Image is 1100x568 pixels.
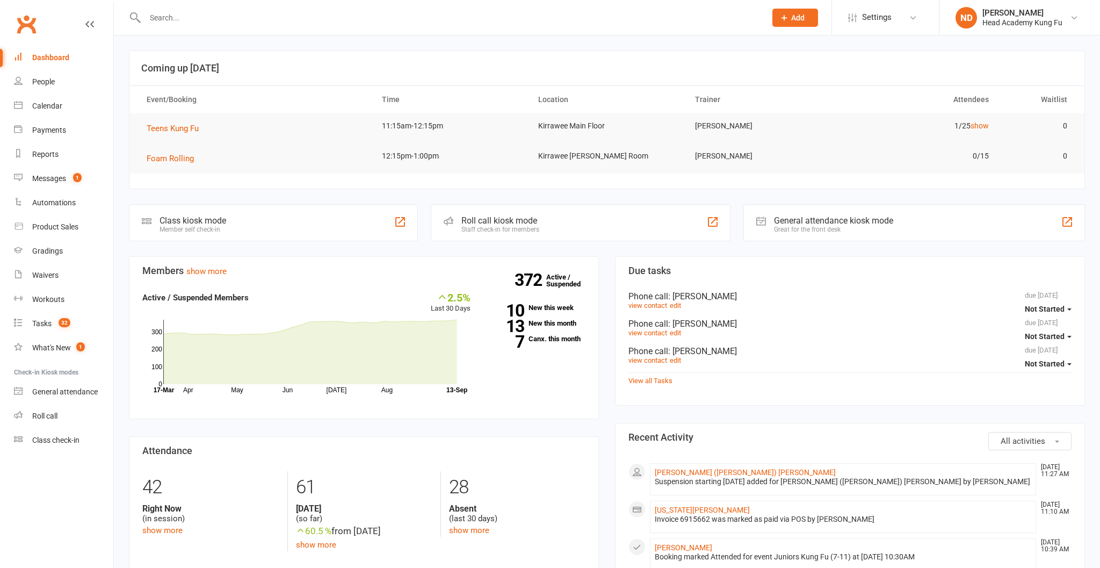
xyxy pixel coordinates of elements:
[14,118,113,142] a: Payments
[655,468,836,477] a: [PERSON_NAME] ([PERSON_NAME]) [PERSON_NAME]
[296,524,432,538] div: from [DATE]
[147,122,206,135] button: Teens Kung Fu
[998,143,1077,169] td: 0
[32,343,71,352] div: What's New
[186,267,227,276] a: show more
[14,239,113,263] a: Gradings
[685,86,842,113] th: Trainer
[296,504,432,524] div: (so far)
[1025,354,1072,373] button: Not Started
[431,291,471,314] div: Last 30 Days
[73,173,82,182] span: 1
[32,319,52,328] div: Tasks
[160,226,226,233] div: Member self check-in
[862,5,892,30] span: Settings
[296,540,336,550] a: show more
[842,143,998,169] td: 0/15
[670,301,681,310] a: edit
[1036,501,1071,515] time: [DATE] 11:10 AM
[515,272,546,288] strong: 372
[461,226,539,233] div: Staff check-in for members
[449,504,585,514] strong: Absent
[32,412,57,420] div: Roll call
[449,526,489,535] a: show more
[487,334,524,350] strong: 7
[1025,299,1072,319] button: Not Started
[628,329,667,337] a: view contact
[1025,332,1065,341] span: Not Started
[14,167,113,191] a: Messages 1
[628,432,1072,443] h3: Recent Activity
[487,304,585,311] a: 10New this week
[32,271,59,279] div: Waivers
[1036,539,1071,553] time: [DATE] 10:39 AM
[32,150,59,159] div: Reports
[655,506,750,514] a: [US_STATE][PERSON_NAME]
[14,142,113,167] a: Reports
[655,552,1031,562] div: Booking marked Attended for event Juniors Kung Fu (7-11) at [DATE] 10:30AM
[142,471,279,504] div: 42
[142,526,183,535] a: show more
[774,226,893,233] div: Great for the front desk
[774,215,893,226] div: General attendance kiosk mode
[32,387,98,396] div: General attendance
[546,265,594,296] a: 372Active / Suspended
[487,303,524,319] strong: 10
[32,222,78,231] div: Product Sales
[76,342,85,351] span: 1
[655,477,1031,486] div: Suspension starting [DATE] added for [PERSON_NAME] ([PERSON_NAME]) [PERSON_NAME] by [PERSON_NAME]
[372,143,529,169] td: 12:15pm-1:00pm
[142,293,249,303] strong: Active / Suspended Members
[14,428,113,452] a: Class kiosk mode
[32,247,63,255] div: Gradings
[772,9,818,27] button: Add
[147,124,199,133] span: Teens Kung Fu
[449,471,585,504] div: 28
[147,152,201,165] button: Foam Rolling
[59,318,70,327] span: 32
[628,346,1072,356] div: Phone call
[791,13,805,22] span: Add
[14,70,113,94] a: People
[529,143,685,169] td: Kirrawee [PERSON_NAME] Room
[670,356,681,364] a: edit
[842,113,998,139] td: 1/25
[142,265,585,276] h3: Members
[14,94,113,118] a: Calendar
[529,113,685,139] td: Kirrawee Main Floor
[529,86,685,113] th: Location
[461,215,539,226] div: Roll call kiosk mode
[971,121,989,130] a: show
[296,526,331,536] span: 60.5 %
[998,86,1077,113] th: Waitlist
[668,291,737,301] span: : [PERSON_NAME]
[14,336,113,360] a: What's New1
[14,46,113,70] a: Dashboard
[14,404,113,428] a: Roll call
[449,504,585,524] div: (last 30 days)
[142,445,585,456] h3: Attendance
[296,504,432,514] strong: [DATE]
[628,377,672,385] a: View all Tasks
[32,53,69,62] div: Dashboard
[487,335,585,342] a: 7Canx. this month
[982,18,1062,27] div: Head Academy Kung Fu
[1001,436,1045,446] span: All activities
[685,113,842,139] td: [PERSON_NAME]
[14,191,113,215] a: Automations
[628,265,1072,276] h3: Due tasks
[668,319,737,329] span: : [PERSON_NAME]
[998,113,1077,139] td: 0
[14,215,113,239] a: Product Sales
[32,198,76,207] div: Automations
[14,312,113,336] a: Tasks 32
[142,504,279,514] strong: Right Now
[1025,360,1065,368] span: Not Started
[1025,327,1072,346] button: Not Started
[487,320,585,327] a: 13New this month
[628,291,1072,301] div: Phone call
[32,126,66,134] div: Payments
[137,86,372,113] th: Event/Booking
[670,329,681,337] a: edit
[431,291,471,303] div: 2.5%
